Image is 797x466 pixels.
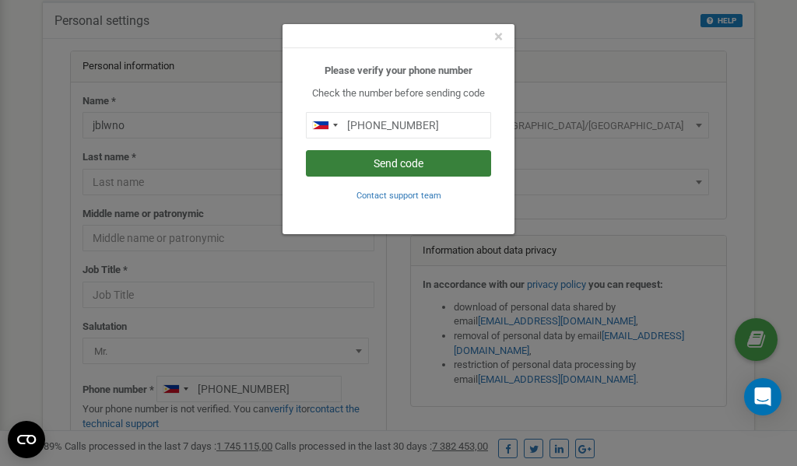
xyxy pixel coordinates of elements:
a: Contact support team [356,189,441,201]
button: Open CMP widget [8,421,45,458]
div: Telephone country code [307,113,342,138]
small: Contact support team [356,191,441,201]
button: Send code [306,150,491,177]
span: × [494,27,503,46]
p: Check the number before sending code [306,86,491,101]
b: Please verify your phone number [325,65,472,76]
button: Close [494,29,503,45]
input: 0905 123 4567 [306,112,491,138]
div: Open Intercom Messenger [744,378,781,415]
